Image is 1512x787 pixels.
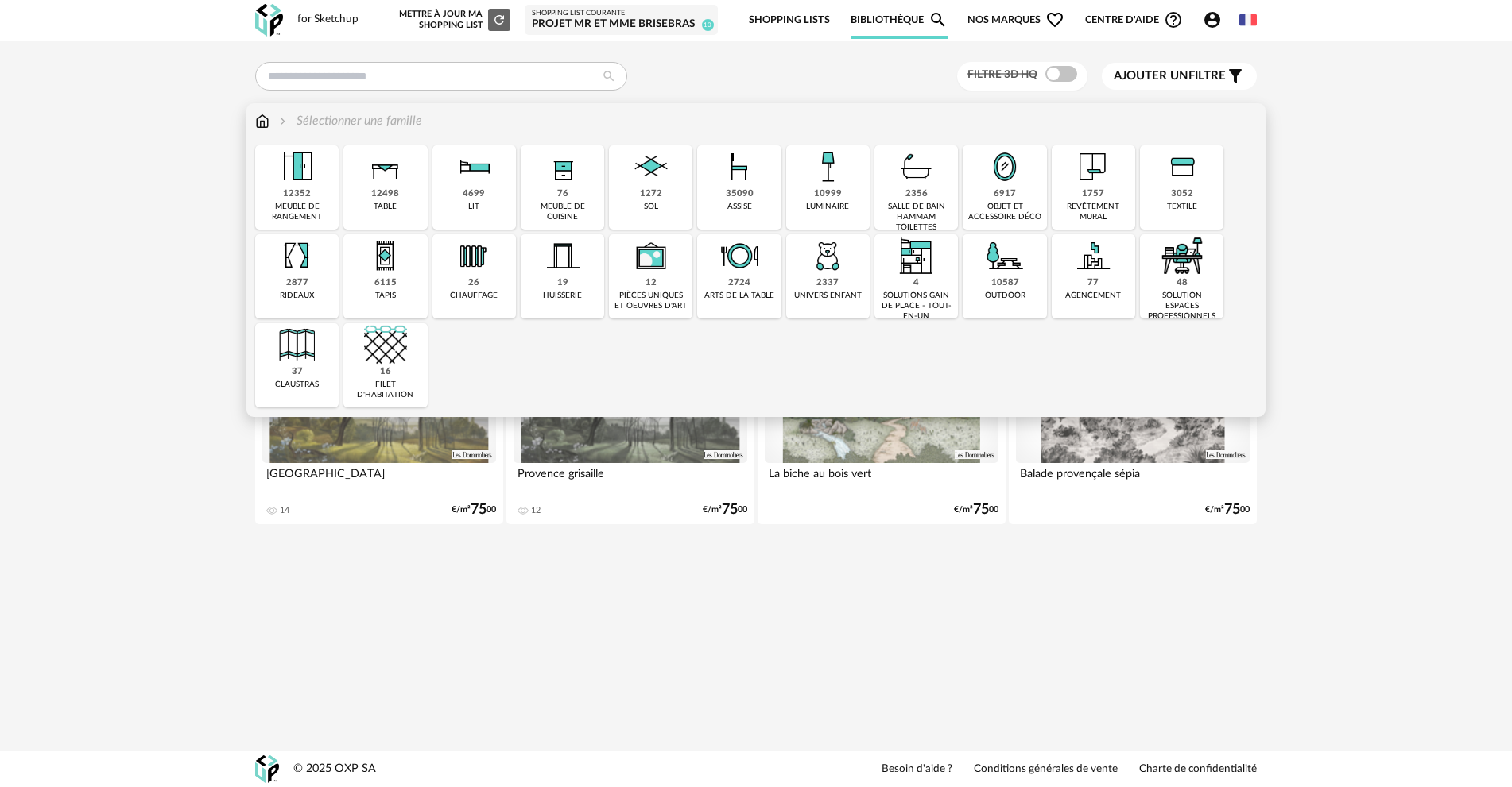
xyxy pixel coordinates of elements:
div: chauffage [450,291,498,301]
div: salle de bain hammam toilettes [879,202,953,233]
div: rideaux [280,291,314,301]
div: for Sketchup [297,13,359,27]
div: Shopping List courante [532,9,711,18]
div: 37 [292,366,303,378]
span: Help Circle Outline icon [1164,10,1183,29]
span: Filtre 3D HQ [967,69,1037,80]
img: fr [1239,11,1257,29]
div: textile [1167,202,1197,212]
span: 10 [702,19,714,31]
div: 48 [1177,277,1188,289]
span: Nos marques [967,2,1064,39]
div: 10999 [814,188,842,200]
img: Sol.png [630,145,673,188]
img: ToutEnUn.png [895,234,938,277]
div: lit [468,202,479,212]
div: 2356 [905,188,928,200]
img: Rideaux.png [276,234,319,277]
span: Account Circle icon [1203,10,1222,29]
div: 4 [913,277,919,289]
img: svg+xml;base64,PHN2ZyB3aWR0aD0iMTYiIGhlaWdodD0iMTYiIHZpZXdCb3g9IjAgMCAxNiAxNiIgZmlsbD0ibm9uZSIgeG... [277,112,289,130]
div: sol [644,202,658,212]
div: table [374,202,397,212]
a: Shopping List courante projet Mr et Mme Brisebras 10 [532,9,711,32]
span: Refresh icon [492,15,506,24]
div: 12352 [283,188,311,200]
div: 4699 [463,188,485,200]
img: espace-de-travail.png [1161,234,1204,277]
div: 2337 [816,277,839,289]
div: 19 [557,277,568,289]
div: tapis [375,291,396,301]
div: 10587 [991,277,1019,289]
img: OXP [255,4,283,37]
a: 3D HQ [GEOGRAPHIC_DATA] 14 €/m²7500 [255,325,503,524]
img: UniqueOeuvre.png [630,234,673,277]
img: ArtTable.png [718,234,761,277]
div: La biche au bois vert [765,463,998,495]
img: Rangement.png [541,145,584,188]
div: 12498 [371,188,399,200]
div: 2877 [286,277,308,289]
div: meuble de cuisine [525,202,599,222]
img: filet.png [364,323,407,366]
img: Agencement.png [1072,234,1115,277]
img: Outdoor.png [983,234,1026,277]
span: Centre d'aideHelp Circle Outline icon [1085,10,1183,29]
span: Magnify icon [929,10,948,29]
a: Conditions générales de vente [974,762,1118,777]
div: claustras [275,380,319,390]
span: 75 [471,504,487,515]
div: 12 [531,505,541,516]
div: univers enfant [794,291,862,301]
div: 35090 [726,188,754,200]
a: Charte de confidentialité [1139,762,1257,777]
div: €/m² 00 [452,504,496,515]
div: meuble de rangement [260,202,334,222]
div: solution espaces professionnels [1145,291,1219,322]
div: €/m² 00 [954,504,998,515]
a: Shopping Lists [749,2,830,39]
img: Meuble%20de%20rangement.png [276,145,319,188]
div: 26 [468,277,479,289]
div: luminaire [806,202,849,212]
div: Sélectionner une famille [277,112,422,130]
a: 3D HQ Balade provençale sépia €/m²7500 [1009,325,1257,524]
div: €/m² 00 [1205,504,1250,515]
div: huisserie [543,291,582,301]
div: Provence grisaille [514,463,747,495]
div: [GEOGRAPHIC_DATA] [262,463,496,495]
div: arts de la table [704,291,774,301]
img: Huiserie.png [541,234,584,277]
span: Heart Outline icon [1045,10,1064,29]
span: 75 [722,504,738,515]
button: Ajouter unfiltre Filter icon [1102,63,1257,90]
img: Cloison.png [276,323,319,366]
div: projet Mr et Mme Brisebras [532,17,711,32]
img: Literie.png [452,145,495,188]
div: filet d'habitation [348,380,422,400]
img: UniversEnfant.png [806,234,849,277]
div: 6917 [994,188,1016,200]
img: Salle%20de%20bain.png [895,145,938,188]
div: 1272 [640,188,662,200]
div: assise [727,202,752,212]
a: Besoin d'aide ? [882,762,952,777]
span: 75 [973,504,989,515]
div: solutions gain de place - tout-en-un [879,291,953,322]
span: Account Circle icon [1203,10,1229,29]
img: Radiateur.png [452,234,495,277]
a: 3D HQ La biche au bois vert €/m²7500 [758,325,1006,524]
div: 77 [1087,277,1099,289]
a: 3D HQ Provence grisaille 12 €/m²7500 [506,325,754,524]
div: 1757 [1082,188,1104,200]
img: Textile.png [1161,145,1204,188]
a: BibliothèqueMagnify icon [851,2,948,39]
div: €/m² 00 [703,504,747,515]
div: objet et accessoire déco [967,202,1041,222]
img: Papier%20peint.png [1072,145,1115,188]
div: 14 [280,505,289,516]
div: outdoor [985,291,1025,301]
img: OXP [255,755,279,783]
div: agencement [1065,291,1121,301]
